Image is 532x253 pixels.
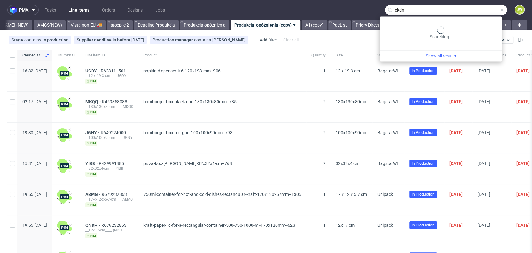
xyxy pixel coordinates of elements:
img: wHgJFi1I6lmhQAAAABJRU5ErkJggg== [57,189,72,204]
span: BagstarWL [377,99,399,104]
span: hamburger-box-red-grid-100x100x90mm--793 [143,130,232,135]
span: [DATE] [477,130,490,135]
a: Vista non-EU 🚚 [67,20,106,30]
span: 12x17 cm [336,223,355,228]
div: __100x100x90mm____JGNY [85,135,133,140]
a: Deadline Produkcja [134,20,179,30]
figcaption: JW [515,5,524,14]
span: 100x100x90mm [336,130,367,135]
span: [DATE] [516,161,530,166]
span: Supplier deadline [77,37,113,42]
a: UGDY [85,68,101,73]
a: Tasks [41,5,60,15]
div: Searching… [382,26,499,40]
span: Quantity [311,53,326,58]
span: pim [85,79,97,84]
a: Line Items [65,5,93,15]
span: 1 [323,223,326,228]
span: 15:31 [DATE] [22,161,47,166]
span: Size [336,53,367,58]
span: kraft-paper-lid-for-a-rectangular-container-500-750-1000-ml-170x120mm--623 [143,223,295,228]
button: pma [7,5,39,15]
a: Designs [124,5,146,15]
span: contains [194,37,212,42]
span: 12 x 19,3 cm [336,68,360,73]
span: 2 [323,99,326,104]
span: pim [85,110,97,115]
span: [DATE] [449,192,463,197]
span: [DATE] [516,223,530,228]
a: R679232863 [102,192,128,197]
span: [DATE] [516,130,530,135]
span: In Production [412,161,434,166]
a: YIBB [85,161,99,166]
a: JGNY [85,130,101,135]
span: [DATE] [449,99,463,104]
span: is [113,37,117,42]
span: Production manager [152,37,194,42]
span: BagstarWL [377,130,399,135]
a: stocpile 2 [107,20,133,30]
img: wHgJFi1I6lmhQAAAABJRU5ErkJggg== [57,66,72,81]
span: Line item ID [85,53,133,58]
span: Thumbnail [57,53,75,58]
img: wHgJFi1I6lmhQAAAABJRU5ErkJggg== [57,128,72,143]
span: [DATE] [449,68,463,73]
a: Produkcja-opóźnienia [180,20,229,30]
a: R679232863 [101,223,128,228]
div: In production [42,37,69,42]
a: PacList [328,20,351,30]
span: contains [24,37,42,42]
span: 16:32 [DATE] [22,68,47,73]
div: before [DATE] [117,37,144,42]
span: [DATE] [516,68,530,73]
span: Unipack [377,192,393,197]
span: In Production [412,130,434,135]
div: __130x130x80mm____MKQQ [85,104,133,109]
span: Unipack [377,223,393,228]
span: 17 x 12 x 5.7 cm [336,192,367,197]
div: __12-x-19-3-cm____UGDY [85,73,133,78]
span: pizza-box-[PERSON_NAME]-32x32x4-cm--768 [143,161,232,166]
span: ABMG [85,192,102,197]
a: R623111501 [101,68,127,73]
div: __17-x-12-x-5-7-cm____ABMG [85,197,133,202]
img: wHgJFi1I6lmhQAAAABJRU5ErkJggg== [57,220,72,235]
a: R469358088 [102,99,128,104]
img: wHgJFi1I6lmhQAAAABJRU5ErkJggg== [57,97,72,112]
span: [DATE] [477,68,490,73]
span: In Production [412,192,434,197]
span: [DATE] [477,192,490,197]
span: 32x32x4 cm [336,161,359,166]
a: QNDH [85,223,101,228]
a: Produkcja-opóźnienia (copy) [231,20,300,30]
a: Show all results [382,53,499,59]
span: [DATE] [449,130,463,135]
span: 750ml-container-for-hot-and-cold-dishes-rectangular-kraft-170x120x57mm--1305 [143,192,301,197]
a: Orders [98,5,119,15]
a: R649224000 [101,130,127,135]
span: 19:55 [DATE] [22,223,47,228]
span: 2 [323,161,326,166]
img: logo [10,7,19,14]
a: Jobs [151,5,169,15]
span: pim [85,202,97,207]
div: Add filter [251,35,278,45]
span: [DATE] [449,223,463,228]
a: R429991885 [99,161,125,166]
span: 2 [323,130,326,135]
span: MKQQ [85,99,102,104]
span: 02:17 [DATE] [22,99,47,104]
span: [DATE] [516,99,530,104]
a: Priory Direct [352,20,383,30]
span: 19:30 [DATE] [22,130,47,135]
span: BagstarWL [377,68,399,73]
span: 1 [323,68,326,73]
span: [DATE] [516,192,530,197]
span: 130x130x80mm [336,99,367,104]
div: Clear all [282,36,300,44]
